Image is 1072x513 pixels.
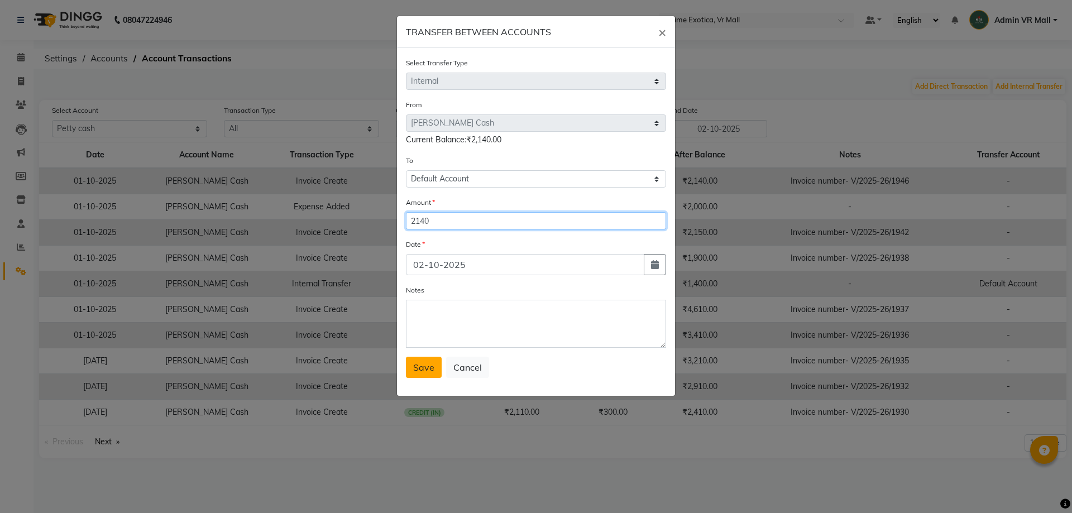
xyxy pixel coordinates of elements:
[406,198,435,208] label: Amount
[406,100,422,110] label: From
[406,156,413,166] label: To
[446,357,489,378] button: Cancel
[406,357,442,378] button: Save
[413,362,434,373] span: Save
[658,23,666,40] span: ×
[406,135,501,145] span: Current Balance:₹2,140.00
[406,25,551,39] h6: TRANSFER BETWEEN ACCOUNTS
[406,285,424,295] label: Notes
[406,58,468,68] label: Select Transfer Type
[406,239,425,250] label: Date
[649,16,675,47] button: Close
